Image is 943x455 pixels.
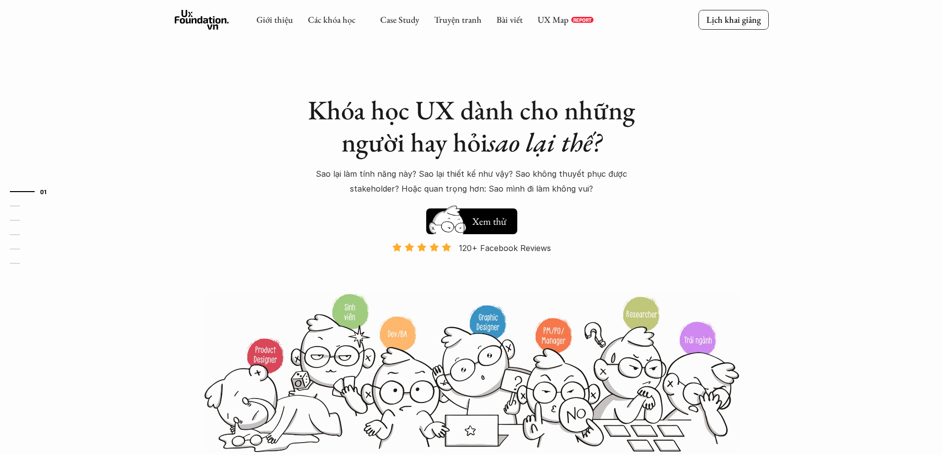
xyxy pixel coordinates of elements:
a: Các khóa học [308,14,355,25]
a: REPORT [571,17,594,23]
p: Lịch khai giảng [706,14,761,25]
h5: Xem thử [471,214,507,228]
p: Sao lại làm tính năng này? Sao lại thiết kế như vậy? Sao không thuyết phục được stakeholder? Hoặc... [298,166,645,197]
a: Xem thử [426,203,517,234]
a: 120+ Facebook Reviews [384,242,560,292]
a: 01 [10,186,57,198]
p: 120+ Facebook Reviews [459,241,551,255]
a: Truyện tranh [434,14,482,25]
p: REPORT [573,17,592,23]
a: Case Study [380,14,419,25]
a: Lịch khai giảng [698,10,769,29]
em: sao lại thế? [488,125,601,159]
a: Bài viết [496,14,523,25]
h1: Khóa học UX dành cho những người hay hỏi [298,94,645,158]
a: Giới thiệu [256,14,293,25]
strong: 01 [40,188,47,195]
a: UX Map [538,14,569,25]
